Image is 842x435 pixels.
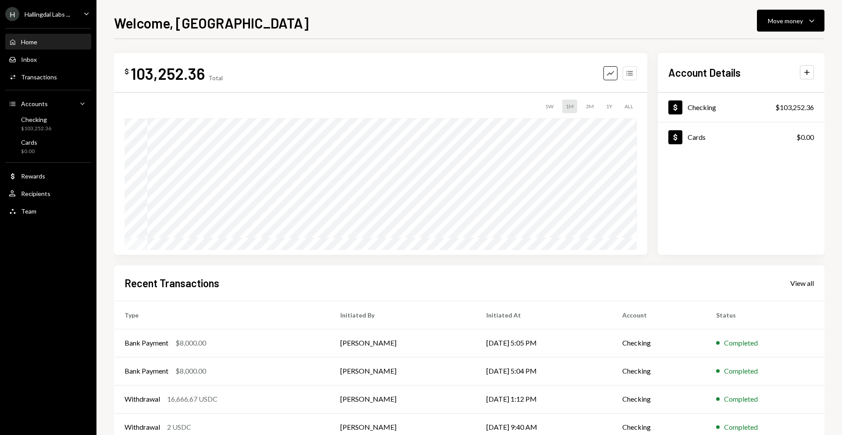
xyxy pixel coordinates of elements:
[668,65,741,80] h2: Account Details
[5,96,91,111] a: Accounts
[125,338,168,348] div: Bank Payment
[125,366,168,376] div: Bank Payment
[21,38,37,46] div: Home
[5,136,91,157] a: Cards$0.00
[25,11,70,18] div: Hallingdal Labs ...
[21,116,51,123] div: Checking
[125,67,129,76] div: $
[21,73,57,81] div: Transactions
[612,357,706,385] td: Checking
[688,103,716,111] div: Checking
[603,100,616,113] div: 1Y
[21,172,45,180] div: Rewards
[476,357,612,385] td: [DATE] 5:04 PM
[612,385,706,413] td: Checking
[175,338,206,348] div: $8,000.00
[21,148,37,155] div: $0.00
[790,278,814,288] a: View all
[330,329,476,357] td: [PERSON_NAME]
[706,301,824,329] th: Status
[5,203,91,219] a: Team
[5,51,91,67] a: Inbox
[796,132,814,143] div: $0.00
[21,125,51,132] div: $103,252.36
[542,100,557,113] div: 1W
[330,357,476,385] td: [PERSON_NAME]
[612,329,706,357] td: Checking
[125,422,160,432] div: Withdrawal
[562,100,577,113] div: 1M
[658,93,824,122] a: Checking$103,252.36
[21,100,48,107] div: Accounts
[5,7,19,21] div: H
[724,366,758,376] div: Completed
[5,113,91,134] a: Checking$103,252.36
[5,34,91,50] a: Home
[688,133,706,141] div: Cards
[724,394,758,404] div: Completed
[5,69,91,85] a: Transactions
[125,394,160,404] div: Withdrawal
[5,168,91,184] a: Rewards
[167,394,218,404] div: 16,666.67 USDC
[208,74,223,82] div: Total
[757,10,824,32] button: Move money
[125,276,219,290] h2: Recent Transactions
[724,338,758,348] div: Completed
[21,190,50,197] div: Recipients
[724,422,758,432] div: Completed
[21,56,37,63] div: Inbox
[167,422,191,432] div: 2 USDC
[330,385,476,413] td: [PERSON_NAME]
[768,16,803,25] div: Move money
[612,301,706,329] th: Account
[658,122,824,152] a: Cards$0.00
[21,207,36,215] div: Team
[21,139,37,146] div: Cards
[175,366,206,376] div: $8,000.00
[790,279,814,288] div: View all
[330,301,476,329] th: Initiated By
[621,100,637,113] div: ALL
[476,385,612,413] td: [DATE] 1:12 PM
[114,14,309,32] h1: Welcome, [GEOGRAPHIC_DATA]
[775,102,814,113] div: $103,252.36
[114,301,330,329] th: Type
[582,100,597,113] div: 3M
[476,329,612,357] td: [DATE] 5:05 PM
[476,301,612,329] th: Initiated At
[131,64,205,83] div: 103,252.36
[5,185,91,201] a: Recipients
